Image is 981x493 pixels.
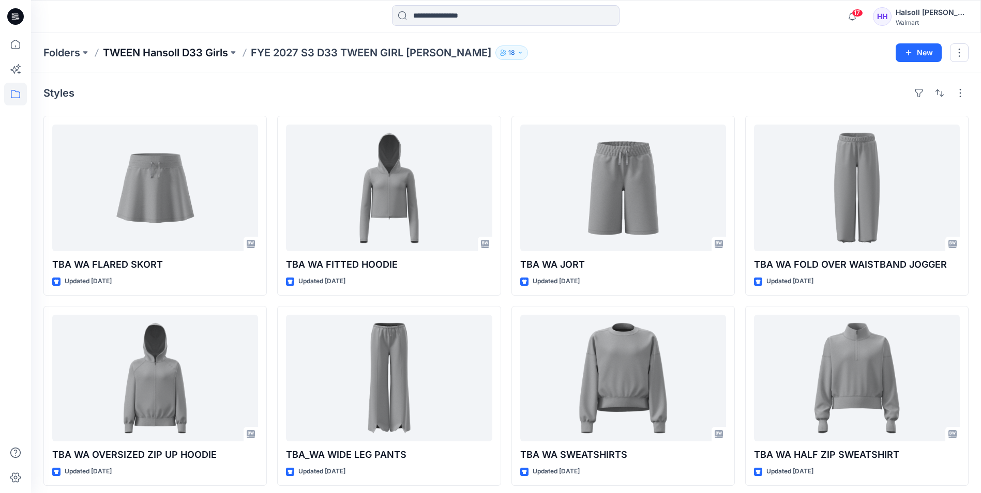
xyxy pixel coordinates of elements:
div: Halsoll [PERSON_NAME] Girls Design Team [896,6,968,19]
a: TBA WA OVERSIZED ZIP UP HOODIE [52,315,258,441]
a: Folders [43,45,80,60]
button: New [896,43,942,62]
p: Updated [DATE] [298,276,345,287]
p: Updated [DATE] [65,466,112,477]
p: TBA WA FLARED SKORT [52,257,258,272]
p: TBA WA HALF ZIP SWEATSHIRT [754,448,960,462]
a: TBA WA FITTED HOODIE [286,125,492,251]
p: Updated [DATE] [766,466,813,477]
button: 18 [495,45,528,60]
p: Updated [DATE] [298,466,345,477]
p: TBA WA SWEATSHIRTS [520,448,726,462]
p: TBA WA OVERSIZED ZIP UP HOODIE [52,448,258,462]
p: FYE 2027 S3 D33 TWEEN GIRL [PERSON_NAME] [251,45,491,60]
p: TBA_WA WIDE LEG PANTS [286,448,492,462]
p: Updated [DATE] [766,276,813,287]
a: TBA_WA WIDE LEG PANTS [286,315,492,441]
a: TBA WA JORT [520,125,726,251]
a: TBA WA FLARED SKORT [52,125,258,251]
div: HH [873,7,892,26]
p: TBA WA JORT [520,257,726,272]
p: Updated [DATE] [533,466,580,477]
div: Walmart [896,19,968,26]
p: TBA WA FITTED HOODIE [286,257,492,272]
p: 18 [508,47,515,58]
a: TBA WA HALF ZIP SWEATSHIRT [754,315,960,441]
p: Updated [DATE] [65,276,112,287]
a: TBA WA SWEATSHIRTS [520,315,726,441]
a: TBA WA FOLD OVER WAISTBAND JOGGER [754,125,960,251]
span: 17 [852,9,863,17]
p: Updated [DATE] [533,276,580,287]
h4: Styles [43,87,74,99]
p: TBA WA FOLD OVER WAISTBAND JOGGER [754,257,960,272]
a: TWEEN Hansoll D33 Girls [103,45,228,60]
